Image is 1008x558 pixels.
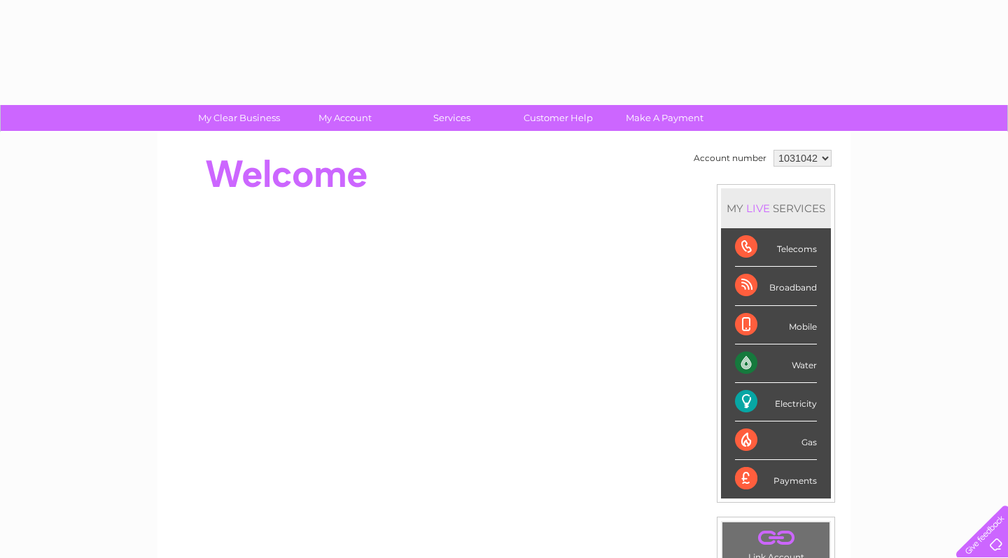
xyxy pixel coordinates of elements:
[607,105,722,131] a: Make A Payment
[690,146,770,170] td: Account number
[721,188,831,228] div: MY SERVICES
[181,105,297,131] a: My Clear Business
[735,267,817,305] div: Broadband
[735,228,817,267] div: Telecoms
[500,105,616,131] a: Customer Help
[735,306,817,344] div: Mobile
[726,526,826,550] a: .
[288,105,403,131] a: My Account
[735,383,817,421] div: Electricity
[735,421,817,460] div: Gas
[394,105,510,131] a: Services
[735,344,817,383] div: Water
[743,202,773,215] div: LIVE
[735,460,817,498] div: Payments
